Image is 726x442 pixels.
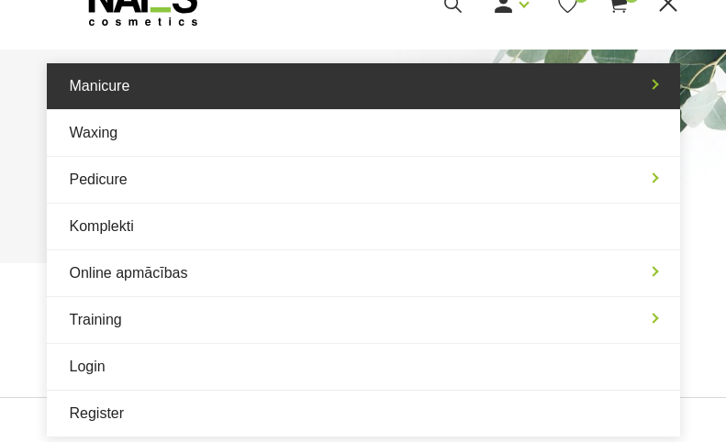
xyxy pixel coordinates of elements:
[47,344,680,390] a: Login
[47,110,680,156] a: Waxing
[47,297,680,343] a: Training
[47,63,680,109] a: Manicure
[47,391,680,436] a: Register
[47,204,680,249] a: Komplekti
[47,157,680,203] a: Pedicure
[47,250,680,296] a: Online apmācības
